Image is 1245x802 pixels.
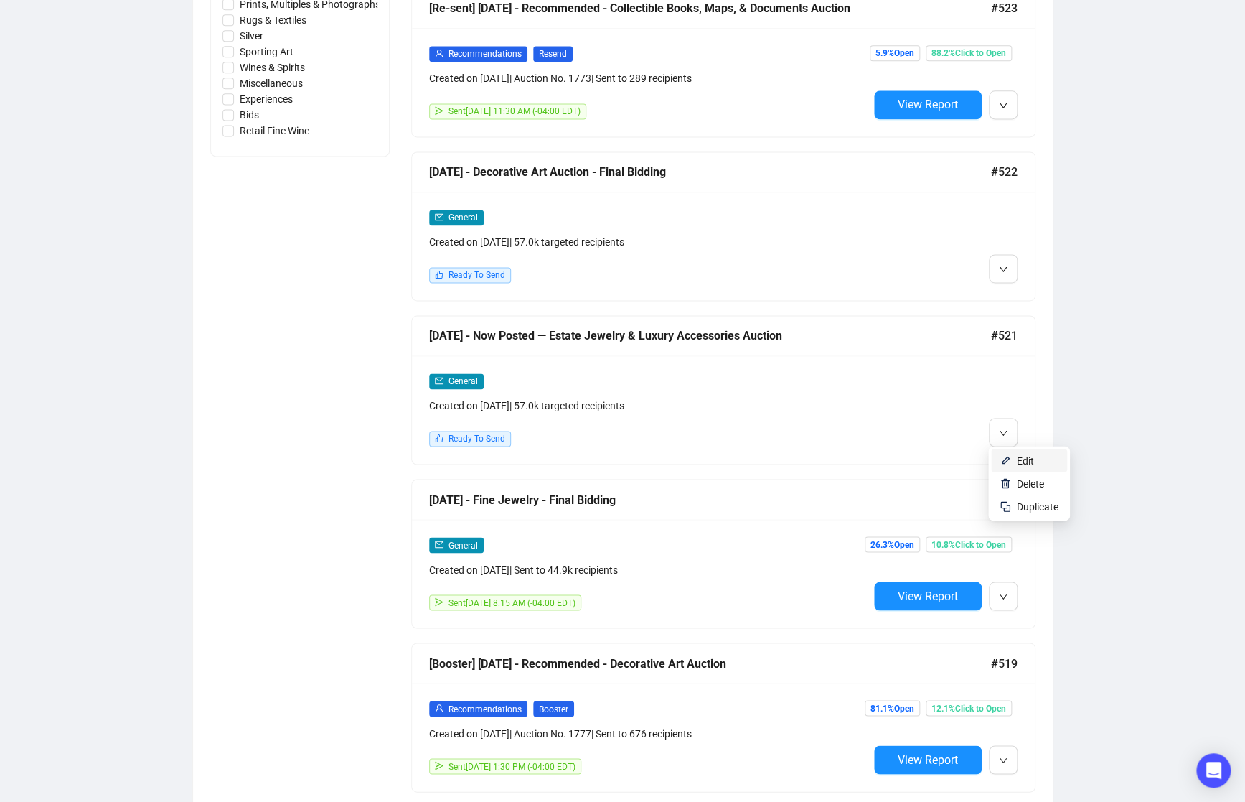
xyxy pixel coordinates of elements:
[234,44,299,60] span: Sporting Art
[435,704,443,712] span: user
[898,98,958,111] span: View Report
[874,745,982,774] button: View Report
[898,752,958,766] span: View Report
[533,701,574,717] span: Booster
[234,91,299,107] span: Experiences
[234,123,315,139] span: Retail Fine Wine
[435,106,443,115] span: send
[898,589,958,602] span: View Report
[234,107,265,123] span: Bids
[865,700,920,716] span: 81.1% Open
[448,49,522,59] span: Recommendations
[435,761,443,770] span: send
[1017,454,1034,466] span: Edit
[429,398,868,414] div: Created on [DATE] | 57.0k targeted recipients
[234,60,311,75] span: Wines & Spirits
[448,270,505,280] span: Ready To Send
[926,45,1012,61] span: 88.2% Click to Open
[435,49,443,57] span: user
[448,213,478,223] span: General
[999,265,1007,274] span: down
[1000,477,1011,489] img: svg+xml;base64,PHN2ZyB4bWxucz0iaHR0cDovL3d3dy53My5vcmcvMjAwMC9zdmciIHhtbG5zOnhsaW5rPSJodHRwOi8vd3...
[234,12,312,28] span: Rugs & Textiles
[448,434,505,444] span: Ready To Send
[865,536,920,552] span: 26.3% Open
[411,643,1035,792] a: [Booster] [DATE] - Recommended - Decorative Art Auction#519userRecommendationsBoosterCreated on [...
[448,597,575,607] span: Sent [DATE] 8:15 AM (-04:00 EDT)
[1196,753,1231,788] div: Open Intercom Messenger
[234,75,309,91] span: Miscellaneous
[429,70,868,86] div: Created on [DATE] | Auction No. 1773 | Sent to 289 recipients
[429,163,991,181] div: [DATE] - Decorative Art Auction - Final Bidding
[874,90,982,119] button: View Report
[448,704,522,714] span: Recommendations
[411,151,1035,301] a: [DATE] - Decorative Art Auction - Final Bidding#522mailGeneralCreated on [DATE]| 57.0k targeted r...
[448,761,575,771] span: Sent [DATE] 1:30 PM (-04:00 EDT)
[926,536,1012,552] span: 10.8% Click to Open
[429,490,991,508] div: [DATE] - Fine Jewelry - Final Bidding
[234,28,269,44] span: Silver
[999,756,1007,765] span: down
[435,376,443,385] span: mail
[429,234,868,250] div: Created on [DATE] | 57.0k targeted recipients
[533,46,573,62] span: Resend
[429,654,991,672] div: [Booster] [DATE] - Recommended - Decorative Art Auction
[991,654,1018,672] span: #519
[1000,500,1011,512] img: svg+xml;base64,PHN2ZyB4bWxucz0iaHR0cDovL3d3dy53My5vcmcvMjAwMC9zdmciIHdpZHRoPSIyNCIgaGVpZ2h0PSIyNC...
[411,479,1035,628] a: [DATE] - Fine Jewelry - Final Bidding#520mailGeneralCreated on [DATE]| Sent to 44.9k recipientsse...
[1017,500,1058,512] span: Duplicate
[448,540,478,550] span: General
[926,700,1012,716] span: 12.1% Click to Open
[429,327,991,345] div: [DATE] - Now Posted — Estate Jewelry & Luxury Accessories Auction
[999,101,1007,110] span: down
[435,434,443,442] span: like
[991,163,1018,181] span: #522
[991,327,1018,345] span: #521
[1017,477,1044,489] span: Delete
[999,429,1007,437] span: down
[870,45,920,61] span: 5.9% Open
[435,213,443,221] span: mail
[429,561,868,577] div: Created on [DATE] | Sent to 44.9k recipients
[435,540,443,549] span: mail
[435,270,443,279] span: like
[411,315,1035,465] a: [DATE] - Now Posted — Estate Jewelry & Luxury Accessories Auction#521mailGeneralCreated on [DATE]...
[435,597,443,606] span: send
[448,106,581,116] span: Sent [DATE] 11:30 AM (-04:00 EDT)
[874,582,982,610] button: View Report
[999,592,1007,601] span: down
[1000,454,1011,466] img: svg+xml;base64,PHN2ZyB4bWxucz0iaHR0cDovL3d3dy53My5vcmcvMjAwMC9zdmciIHhtbG5zOnhsaW5rPSJodHRwOi8vd3...
[429,725,868,741] div: Created on [DATE] | Auction No. 1777 | Sent to 676 recipients
[448,376,478,386] span: General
